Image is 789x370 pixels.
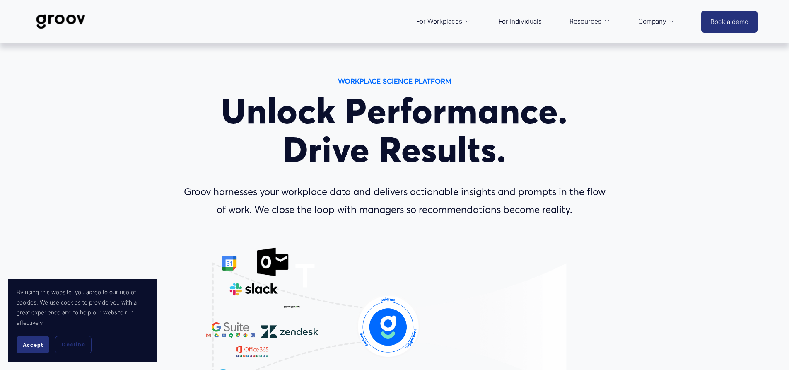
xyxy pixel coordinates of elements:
[638,16,666,27] span: Company
[17,287,149,328] p: By using this website, you agree to our use of cookies. We use cookies to provide you with a grea...
[569,16,601,27] span: Resources
[62,341,85,348] span: Decline
[31,8,90,35] img: Groov | Workplace Science Platform | Unlock Performance | Drive Results
[178,92,611,169] h1: Unlock Performance. Drive Results.
[416,16,462,27] span: For Workplaces
[495,12,546,31] a: For Individuals
[412,12,475,31] a: folder dropdown
[634,12,679,31] a: folder dropdown
[565,12,614,31] a: folder dropdown
[701,11,758,33] a: Book a demo
[338,77,451,85] strong: WORKPLACE SCIENCE PLATFORM
[55,336,92,353] button: Decline
[8,279,157,362] section: Cookie banner
[23,342,43,348] span: Accept
[178,183,611,219] p: Groov harnesses your workplace data and delivers actionable insights and prompts in the flow of w...
[17,336,49,353] button: Accept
